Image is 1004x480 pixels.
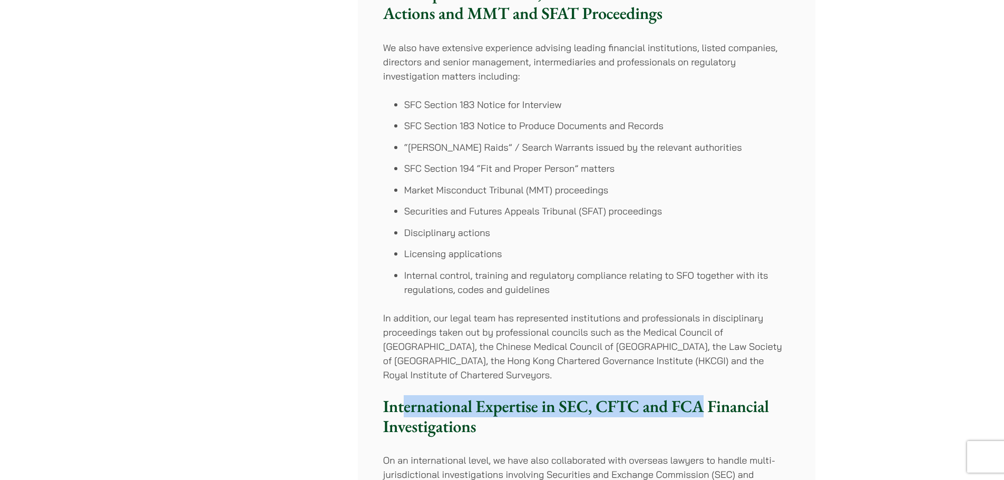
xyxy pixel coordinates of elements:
[404,204,790,218] li: Securities and Futures Appeals Tribunal (SFAT) proceedings
[383,311,790,382] p: In addition, our legal team has represented institutions and professionals in disciplinary procee...
[383,395,769,437] strong: International Expertise in SEC, CFTC and FCA Financial Investigations
[404,247,790,261] li: Licensing applications
[404,268,790,297] li: Internal control, training and regulatory compliance relating to SFO together with its regulation...
[404,97,790,112] li: SFC Section 183 Notice for Interview
[404,140,790,154] li: “[PERSON_NAME] Raids” / Search Warrants issued by the relevant authorities
[404,161,790,175] li: SFC Section 194 “Fit and Proper Person” matters
[404,119,790,133] li: SFC Section 183 Notice to Produce Documents and Records
[404,183,790,197] li: Market Misconduct Tribunal (MMT) proceedings
[383,41,790,83] p: We also have extensive experience advising leading financial institutions, listed companies, dire...
[404,226,790,240] li: Disciplinary actions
